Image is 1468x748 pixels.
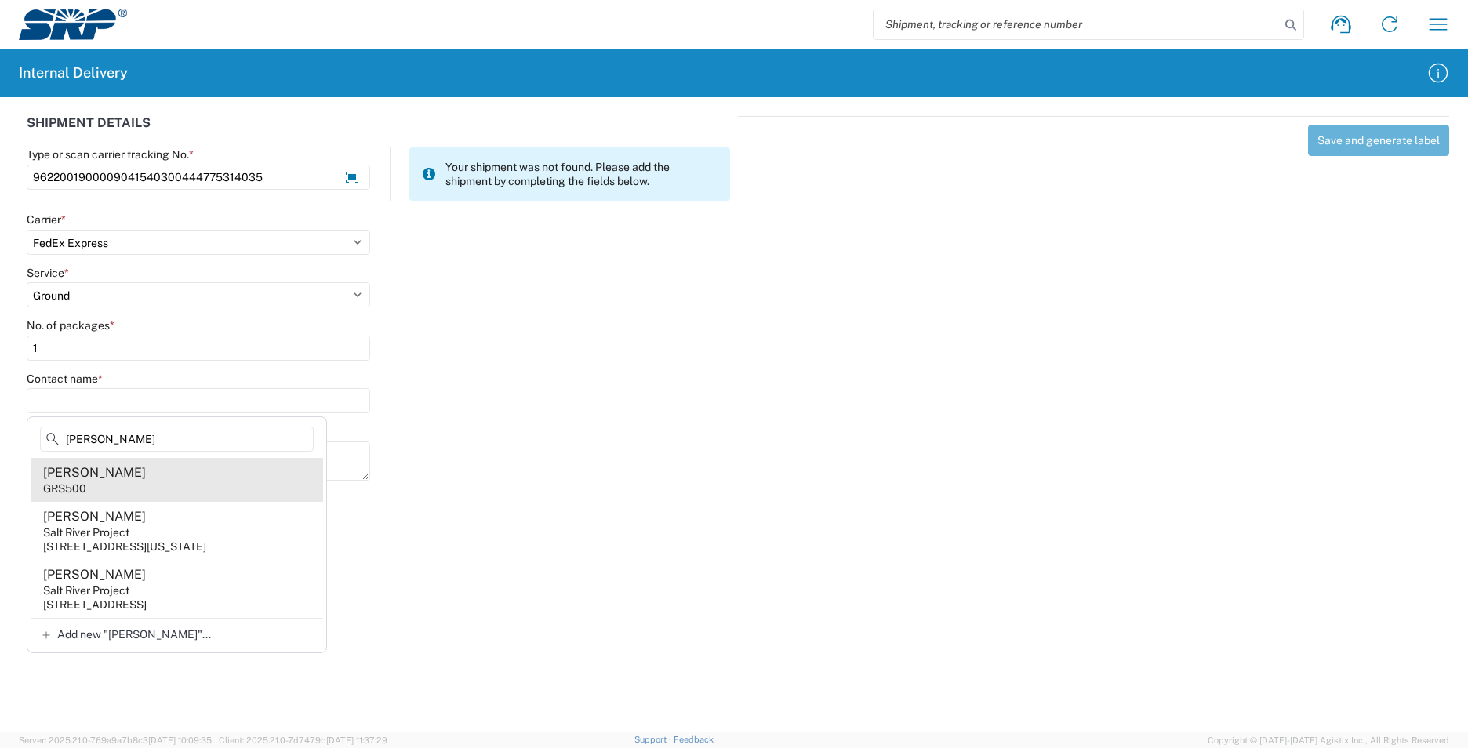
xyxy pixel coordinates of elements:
span: Add new "[PERSON_NAME]"... [57,627,211,641]
span: Copyright © [DATE]-[DATE] Agistix Inc., All Rights Reserved [1208,733,1449,747]
div: Salt River Project [43,525,129,539]
span: [DATE] 10:09:35 [148,735,212,745]
a: Support [634,735,674,744]
label: Type or scan carrier tracking No. [27,147,194,162]
span: [DATE] 11:37:29 [326,735,387,745]
h2: Internal Delivery [19,64,128,82]
label: No. of packages [27,318,114,332]
div: [PERSON_NAME] [43,464,146,481]
div: Salt River Project [43,583,129,597]
input: Shipment, tracking or reference number [874,9,1280,39]
div: SHIPMENT DETAILS [27,116,730,147]
label: Contact name [27,372,103,386]
div: [PERSON_NAME] [43,508,146,525]
div: [STREET_ADDRESS] [43,597,147,612]
a: Feedback [674,735,714,744]
label: Carrier [27,212,66,227]
img: srp [19,9,127,40]
div: [PERSON_NAME] [43,566,146,583]
span: Client: 2025.21.0-7d7479b [219,735,387,745]
div: [STREET_ADDRESS][US_STATE] [43,539,206,554]
span: Server: 2025.21.0-769a9a7b8c3 [19,735,212,745]
div: GRS500 [43,481,86,496]
span: Your shipment was not found. Please add the shipment by completing the fields below. [445,160,718,188]
label: Service [27,266,69,280]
